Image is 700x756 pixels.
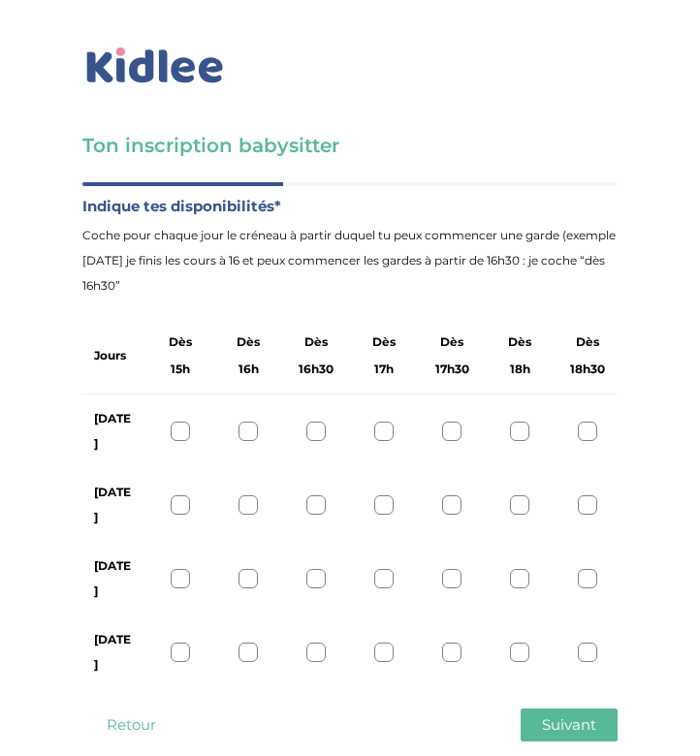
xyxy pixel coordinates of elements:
[304,330,328,355] span: Dès
[169,330,192,355] span: Dès
[440,330,463,355] span: Dès
[94,343,126,368] label: Jours
[299,357,334,382] span: 16h30
[82,709,179,741] button: Retour
[372,330,396,355] span: Dès
[94,553,131,604] label: [DATE]
[82,44,228,88] img: logo_kidlee_bleu
[171,357,190,382] span: 15h
[237,330,260,355] span: Dès
[82,223,618,299] span: Coche pour chaque jour le créneau à partir duquel tu peux commencer une garde (exemple [DATE] je ...
[542,715,596,734] span: Suivant
[82,132,618,159] h3: Ton inscription babysitter
[239,357,259,382] span: 16h
[374,357,394,382] span: 17h
[508,330,531,355] span: Dès
[82,194,618,219] label: Indique tes disponibilités*
[576,330,599,355] span: Dès
[521,709,618,741] button: Suivant
[94,627,131,677] label: [DATE]
[510,357,530,382] span: 18h
[94,480,131,530] label: [DATE]
[435,357,469,382] span: 17h30
[94,406,131,457] label: [DATE]
[570,357,605,382] span: 18h30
